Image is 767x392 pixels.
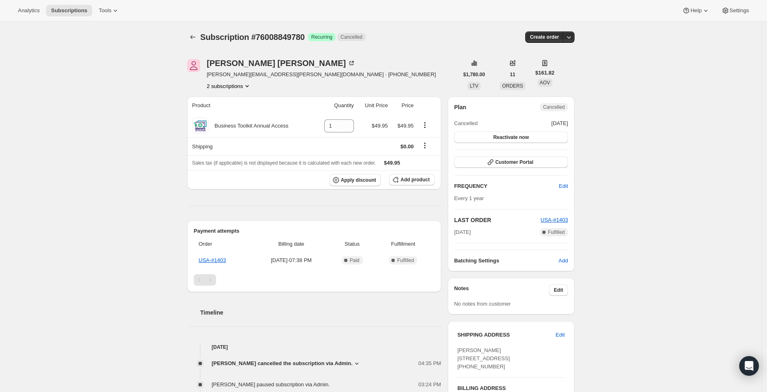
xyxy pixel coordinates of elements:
[556,331,565,339] span: Edit
[400,143,414,150] span: $0.00
[200,308,441,317] h2: Timeline
[99,7,111,14] span: Tools
[541,217,568,223] a: USA-#1403
[548,229,565,236] span: Fulfilled
[716,5,754,16] button: Settings
[543,104,565,110] span: Cancelled
[94,5,124,16] button: Tools
[559,257,568,265] span: Add
[458,347,510,370] span: [PERSON_NAME] [STREET_ADDRESS] [PHONE_NUMBER]
[454,156,568,168] button: Customer Portal
[554,180,573,193] button: Edit
[454,132,568,143] button: Reactivate now
[418,141,431,150] button: Shipping actions
[502,83,523,89] span: ORDERS
[549,284,568,296] button: Edit
[418,381,441,389] span: 03:24 PM
[554,254,573,267] button: Add
[13,5,44,16] button: Analytics
[192,160,376,166] span: Sales tax (if applicable) is not displayed because it is calculated with each new order.
[470,83,478,89] span: LTV
[208,122,288,130] div: Business Toolkit Annual Access
[535,69,555,77] span: $161.82
[384,160,400,166] span: $49.95
[458,69,490,80] button: $1,780.00
[454,195,484,201] span: Every 1 year
[540,80,550,86] span: AOV
[530,34,559,40] span: Create order
[454,119,478,128] span: Cancelled
[341,177,376,183] span: Apply discount
[454,216,541,224] h2: LAST ORDER
[510,71,515,78] span: 11
[525,31,564,43] button: Create order
[454,257,559,265] h6: Batching Settings
[418,121,431,130] button: Product actions
[207,82,251,90] button: Product actions
[390,97,416,115] th: Price
[729,7,749,14] span: Settings
[371,123,388,129] span: $49.95
[454,182,559,190] h2: FREQUENCY
[200,33,305,42] span: Subscription #76008849780
[314,97,356,115] th: Quantity
[212,359,353,368] span: [PERSON_NAME] cancelled the subscription via Admin.
[677,5,714,16] button: Help
[397,257,414,264] span: Fulfilled
[187,137,314,155] th: Shipping
[350,257,360,264] span: Paid
[187,343,441,351] h4: [DATE]
[559,182,568,190] span: Edit
[194,274,435,286] nav: Pagination
[187,97,314,115] th: Product
[194,227,435,235] h2: Payment attempts
[493,134,529,141] span: Reactivate now
[551,119,568,128] span: [DATE]
[505,69,520,80] button: 11
[356,97,391,115] th: Unit Price
[192,118,208,134] img: product img
[255,240,327,248] span: Billing date
[398,123,414,129] span: $49.95
[389,174,434,185] button: Add product
[212,381,330,388] span: [PERSON_NAME] paused subscription via Admin.
[332,240,371,248] span: Status
[255,256,327,264] span: [DATE] · 07:38 PM
[51,7,87,14] span: Subscriptions
[458,331,556,339] h3: SHIPPING ADDRESS
[194,235,252,253] th: Order
[463,71,485,78] span: $1,780.00
[400,176,429,183] span: Add product
[551,328,570,341] button: Edit
[454,284,549,296] h3: Notes
[212,359,361,368] button: [PERSON_NAME] cancelled the subscription via Admin.
[207,70,436,79] span: [PERSON_NAME][EMAIL_ADDRESS][PERSON_NAME][DOMAIN_NAME] · [PHONE_NUMBER]
[199,257,226,263] a: USA-#1403
[739,356,759,376] div: Open Intercom Messenger
[495,159,533,165] span: Customer Portal
[554,287,563,293] span: Edit
[454,301,511,307] span: No notes from customer
[690,7,701,14] span: Help
[187,31,199,43] button: Subscriptions
[311,34,332,40] span: Recurring
[329,174,381,186] button: Apply discount
[187,59,200,72] span: Joe Madrigal
[46,5,92,16] button: Subscriptions
[377,240,430,248] span: Fulfillment
[18,7,40,14] span: Analytics
[454,103,466,111] h2: Plan
[207,59,356,67] div: [PERSON_NAME] [PERSON_NAME]
[340,34,362,40] span: Cancelled
[418,359,441,368] span: 04:35 PM
[541,216,568,224] button: USA-#1403
[454,228,471,236] span: [DATE]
